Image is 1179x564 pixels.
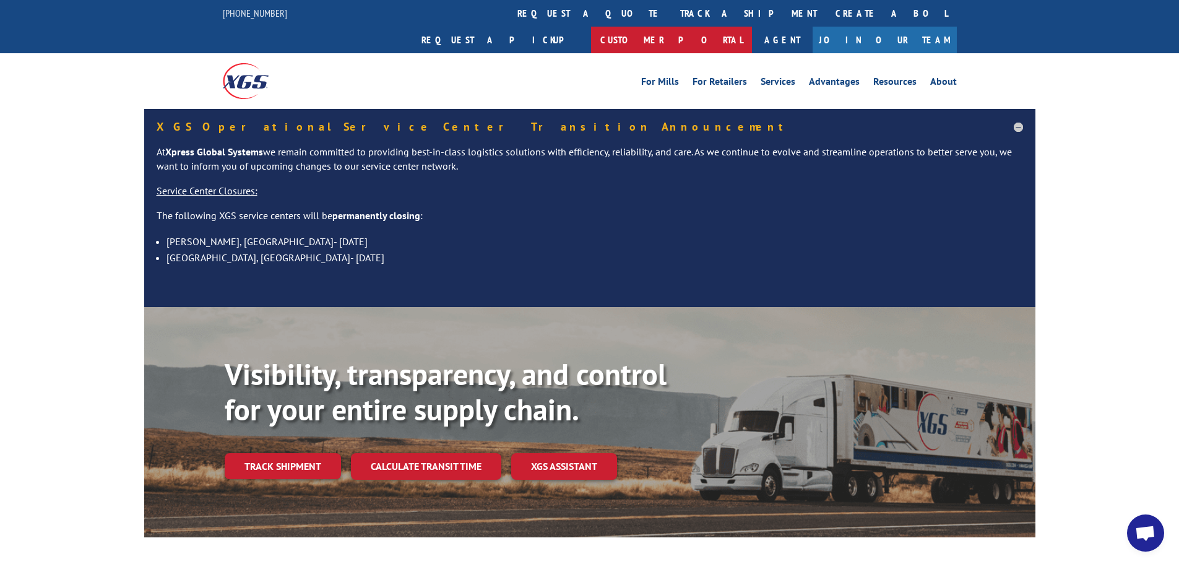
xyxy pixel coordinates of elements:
h5: XGS Operational Service Center Transition Announcement [157,121,1023,132]
a: [PHONE_NUMBER] [223,7,287,19]
p: At we remain committed to providing best-in-class logistics solutions with efficiency, reliabilit... [157,145,1023,184]
a: Customer Portal [591,27,752,53]
a: For Retailers [693,77,747,90]
b: Visibility, transparency, and control for your entire supply chain. [225,355,667,429]
a: XGS ASSISTANT [511,453,617,480]
a: Track shipment [225,453,341,479]
strong: permanently closing [332,209,420,222]
a: Agent [752,27,813,53]
a: Request a pickup [412,27,591,53]
a: For Mills [641,77,679,90]
a: Resources [873,77,917,90]
a: Advantages [809,77,860,90]
u: Service Center Closures: [157,184,257,197]
a: Calculate transit time [351,453,501,480]
a: Services [761,77,795,90]
a: Join Our Team [813,27,957,53]
li: [PERSON_NAME], [GEOGRAPHIC_DATA]- [DATE] [166,233,1023,249]
li: [GEOGRAPHIC_DATA], [GEOGRAPHIC_DATA]- [DATE] [166,249,1023,266]
a: Open chat [1127,514,1164,552]
p: The following XGS service centers will be : [157,209,1023,233]
a: About [930,77,957,90]
strong: Xpress Global Systems [165,145,263,158]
